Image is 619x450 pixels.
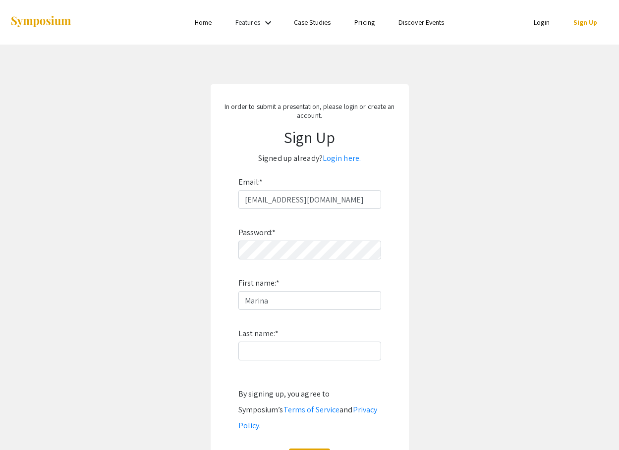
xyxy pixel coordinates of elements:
[534,18,550,27] a: Login
[221,128,399,147] h1: Sign Up
[7,405,42,443] iframe: Chat
[221,102,399,120] p: In order to submit a presentation, please login or create an account.
[221,150,399,166] p: Signed up already?
[10,15,72,29] img: Symposium by ForagerOne
[235,18,260,27] a: Features
[294,18,331,27] a: Case Studies
[354,18,375,27] a: Pricing
[283,404,340,415] a: Terms of Service
[573,18,598,27] a: Sign Up
[238,225,276,241] label: Password:
[238,386,381,434] div: By signing up, you agree to Symposium’s and .
[238,275,280,291] label: First name:
[323,153,361,163] a: Login here.
[262,17,274,29] mat-icon: Expand Features list
[398,18,445,27] a: Discover Events
[238,174,263,190] label: Email:
[195,18,212,27] a: Home
[238,326,279,342] label: Last name:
